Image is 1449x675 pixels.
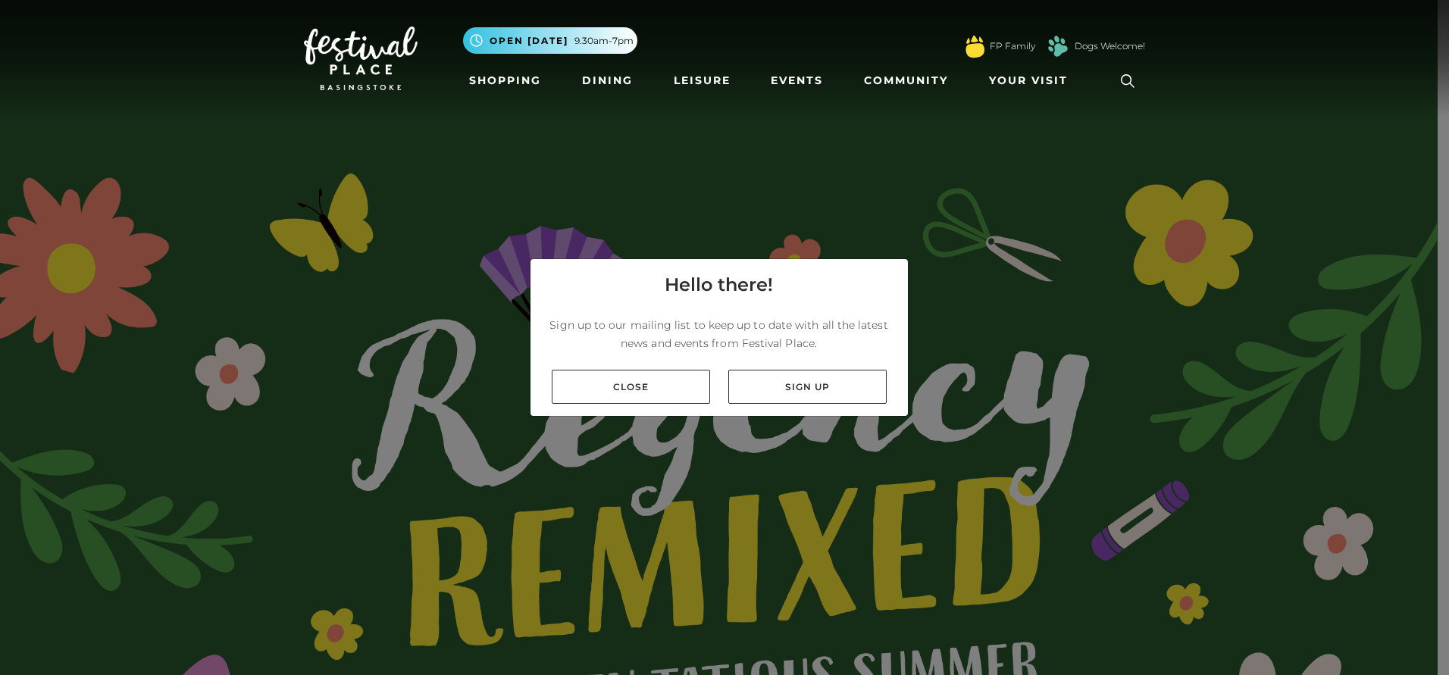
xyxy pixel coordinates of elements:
button: Open [DATE] 9.30am-7pm [463,27,637,54]
a: Dogs Welcome! [1075,39,1145,53]
a: Events [765,67,829,95]
a: Shopping [463,67,547,95]
a: FP Family [990,39,1035,53]
span: Your Visit [989,73,1068,89]
a: Your Visit [983,67,1081,95]
span: 9.30am-7pm [574,34,634,48]
a: Leisure [668,67,737,95]
p: Sign up to our mailing list to keep up to date with all the latest news and events from Festival ... [543,316,896,352]
img: Festival Place Logo [304,27,418,90]
span: Open [DATE] [490,34,568,48]
h4: Hello there! [665,271,773,298]
a: Close [552,370,710,404]
a: Community [858,67,954,95]
a: Dining [576,67,639,95]
a: Sign up [728,370,887,404]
